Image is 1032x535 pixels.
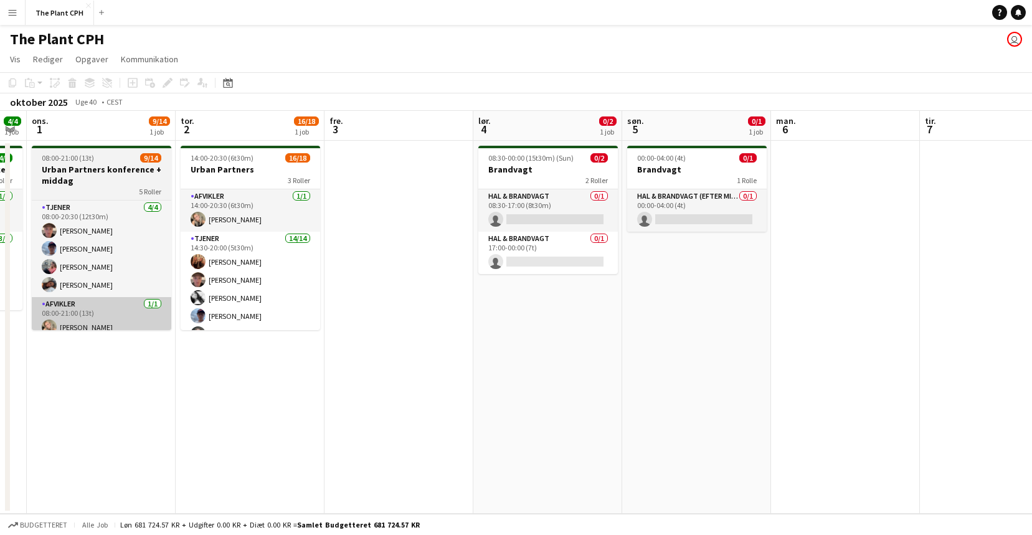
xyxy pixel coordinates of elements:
span: 0/1 [739,153,757,163]
app-card-role: Afvikler1/108:00-21:00 (13t)[PERSON_NAME] [32,297,171,339]
app-card-role: Hal & brandvagt0/117:00-00:00 (7t) [478,232,618,274]
a: Opgaver [70,51,113,67]
div: 1 job [149,127,169,136]
span: 5 Roller [139,187,161,196]
div: 1 job [600,127,616,136]
span: lør. [478,115,491,126]
span: 08:00-21:00 (13t) [42,153,94,163]
span: 00:00-04:00 (4t) [637,153,686,163]
span: 9/14 [140,153,161,163]
span: tir. [925,115,936,126]
div: Løn 681 724.57 KR + Udgifter 0.00 KR + Diæt 0.00 KR = [120,520,420,529]
span: 3 Roller [288,176,310,185]
span: 2 Roller [585,176,608,185]
span: Vis [10,54,21,65]
app-card-role: Afvikler1/114:00-20:30 (6t30m)[PERSON_NAME] [181,189,320,232]
button: The Plant CPH [26,1,94,25]
a: Kommunikation [116,51,183,67]
span: tor. [181,115,194,126]
span: 9/14 [149,116,170,126]
span: 16/18 [285,153,310,163]
h3: Brandvagt [478,164,618,175]
span: 0/2 [599,116,617,126]
span: Budgetteret [20,521,67,529]
h3: Urban Partners [181,164,320,175]
a: Rediger [28,51,68,67]
span: 1 [30,122,49,136]
div: 1 job [295,127,318,136]
span: 1 Rolle [737,176,757,185]
app-user-avatar: Magnus Pedersen [1007,32,1022,47]
app-card-role: Hal & brandvagt0/108:30-17:00 (8t30m) [478,189,618,232]
app-job-card: 08:00-21:00 (13t)9/14Urban Partners konference + middag5 RollerTjener4/408:00-20:30 (12t30m)[PERS... [32,146,171,330]
span: Uge 40 [70,97,102,107]
span: 4 [476,122,491,136]
span: Opgaver [75,54,108,65]
app-card-role: Tjener14/1414:30-20:00 (5t30m)[PERSON_NAME][PERSON_NAME][PERSON_NAME][PERSON_NAME][PERSON_NAME] [181,232,320,509]
span: søn. [627,115,644,126]
span: man. [776,115,796,126]
span: 14:00-20:30 (6t30m) [191,153,253,163]
div: CEST [107,97,123,107]
button: Budgetteret [6,518,69,532]
app-job-card: 14:00-20:30 (6t30m)16/18Urban Partners3 RollerAfvikler1/114:00-20:30 (6t30m)[PERSON_NAME]Tjener14... [181,146,320,330]
span: ons. [32,115,49,126]
app-job-card: 08:30-00:00 (15t30m) (Sun)0/2Brandvagt2 RollerHal & brandvagt0/108:30-17:00 (8t30m) Hal & brandva... [478,146,618,274]
span: 2 [179,122,194,136]
span: 4/4 [4,116,21,126]
span: 0/1 [748,116,765,126]
app-job-card: 00:00-04:00 (4t)0/1Brandvagt1 RolleHal & brandvagt (efter midnat)0/100:00-04:00 (4t) [627,146,767,232]
div: oktober 2025 [10,96,68,108]
span: 3 [328,122,343,136]
span: fre. [329,115,343,126]
h1: The Plant CPH [10,30,104,49]
span: 7 [923,122,936,136]
span: 0/2 [590,153,608,163]
span: 5 [625,122,644,136]
div: 1 job [4,127,21,136]
app-card-role: Hal & brandvagt (efter midnat)0/100:00-04:00 (4t) [627,189,767,232]
app-card-role: Tjener4/408:00-20:30 (12t30m)[PERSON_NAME][PERSON_NAME][PERSON_NAME][PERSON_NAME] [32,201,171,297]
h3: Brandvagt [627,164,767,175]
span: Alle job [80,520,110,529]
span: 6 [774,122,796,136]
a: Vis [5,51,26,67]
span: Kommunikation [121,54,178,65]
span: 16/18 [294,116,319,126]
span: Samlet budgetteret 681 724.57 KR [297,520,420,529]
div: 1 job [749,127,765,136]
h3: Urban Partners konference + middag [32,164,171,186]
span: Rediger [33,54,63,65]
span: 08:30-00:00 (15t30m) (Sun) [488,153,574,163]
